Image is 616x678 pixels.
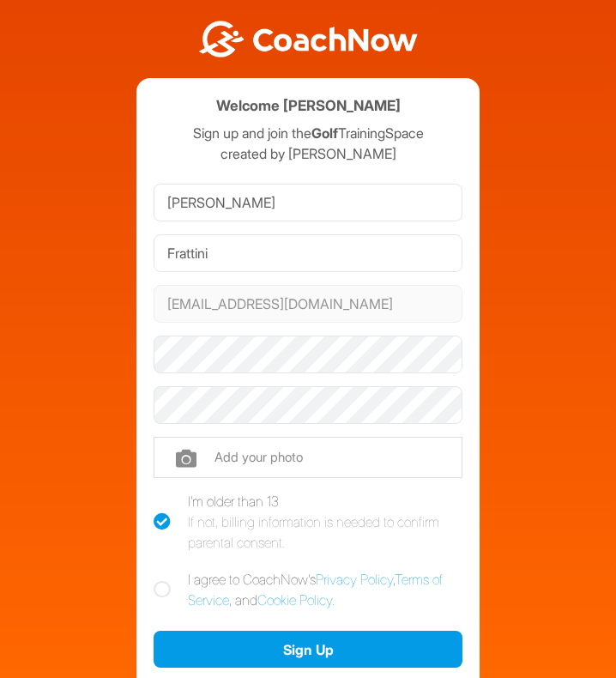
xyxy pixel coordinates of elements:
div: I'm older than 13 [188,491,462,553]
input: Email [154,285,462,323]
img: BwLJSsUCoWCh5upNqxVrqldRgqLPVwmV24tXu5FoVAoFEpwwqQ3VIfuoInZCoVCoTD4vwADAC3ZFMkVEQFDAAAAAElFTkSuQmCC [196,21,420,58]
strong: Golf [311,124,338,142]
h4: Welcome [PERSON_NAME] [216,95,401,117]
p: created by [PERSON_NAME] [154,143,462,164]
p: Sign up and join the TrainingSpace [154,123,462,143]
a: Privacy Policy [316,571,393,588]
label: I agree to CoachNow's , , and . [154,569,462,610]
div: If not, billing information is needed to confirm parental consent. [188,512,462,553]
a: Cookie Policy [257,591,332,608]
button: Sign Up [154,631,462,668]
input: First Name [154,184,462,221]
input: Last Name [154,234,462,272]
